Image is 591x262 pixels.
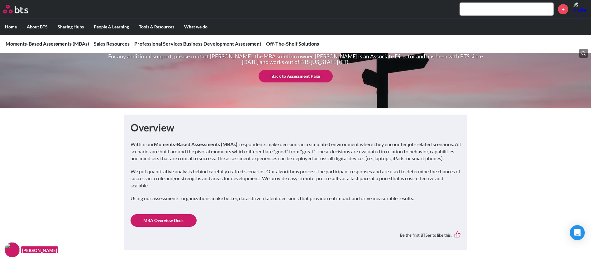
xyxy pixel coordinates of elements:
[5,242,20,257] img: F
[134,41,261,47] a: Professional Services Business Development Assessment
[3,5,28,13] img: BTS Logo
[22,19,53,35] label: About BTS
[134,19,179,35] label: Tools & Resources
[102,54,489,65] p: For any additional support, please contact [PERSON_NAME], the MBA solution owner. [PERSON_NAME] i...
[558,4,568,14] a: +
[89,19,134,35] label: People & Learning
[131,141,461,162] p: Within our , respondents make decisions in a simulated environment where they encounter job-relat...
[6,41,89,47] a: Moments-Based Assessments (MBAs)
[53,19,89,35] label: Sharing Hubs
[131,214,197,227] a: MBA Overview Deck
[259,70,333,82] a: Back to Assessment Page
[573,2,588,17] img: Andre Ribeiro
[154,141,237,147] strong: Moments-Based Assessments (MBAs)
[131,195,461,202] p: Using our assessments, organizations make better, data-driven talent decisions that provide real ...
[131,168,461,189] p: We put quantitative analysis behind carefully crafted scenarios. Our algorithms process the parti...
[179,19,212,35] label: What we do
[266,41,319,47] a: Off-The-Shelf Solutions
[131,121,461,135] h1: Overview
[94,41,130,47] a: Sales Resources
[573,2,588,17] a: Profile
[570,225,585,240] div: Open Intercom Messenger
[131,227,461,244] div: Be the first BTSer to like this.
[21,246,58,254] figcaption: [PERSON_NAME]
[3,5,40,13] a: Go home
